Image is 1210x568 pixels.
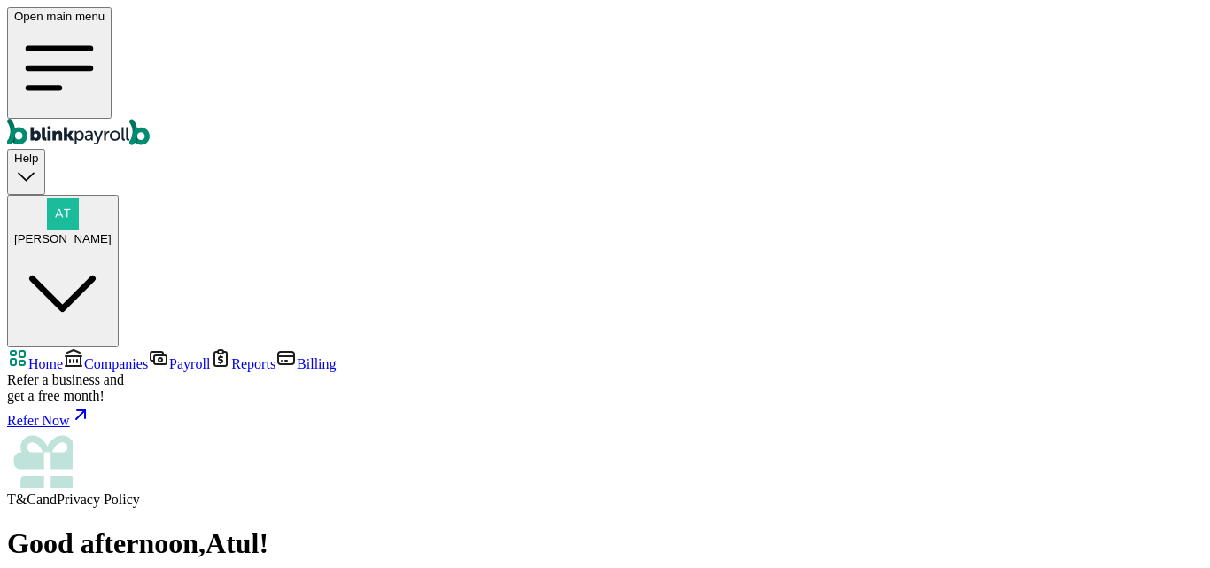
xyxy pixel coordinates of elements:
button: Help [7,149,45,194]
iframe: Chat Widget [915,377,1210,568]
h1: Good afternoon , Atul ! [7,527,1203,560]
nav: Sidebar [7,347,1203,508]
a: Refer Now [7,404,1203,429]
div: Refer a business and get a free month! [7,372,1203,404]
span: Home [28,356,63,371]
span: Reports [231,356,275,371]
a: Billing [275,356,336,371]
span: Payroll [169,356,210,371]
span: T&C [7,492,36,507]
a: Payroll [148,356,210,371]
span: Companies [84,356,148,371]
a: Reports [210,356,275,371]
span: Help [14,152,38,165]
nav: Global [7,7,1203,149]
span: Privacy Policy [57,492,140,507]
span: [PERSON_NAME] [14,232,112,245]
span: and [36,492,57,507]
a: Companies [63,356,148,371]
a: Home [7,356,63,371]
button: [PERSON_NAME] [7,195,119,348]
span: Open main menu [14,10,105,23]
button: Open main menu [7,7,112,119]
span: Billing [297,356,336,371]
